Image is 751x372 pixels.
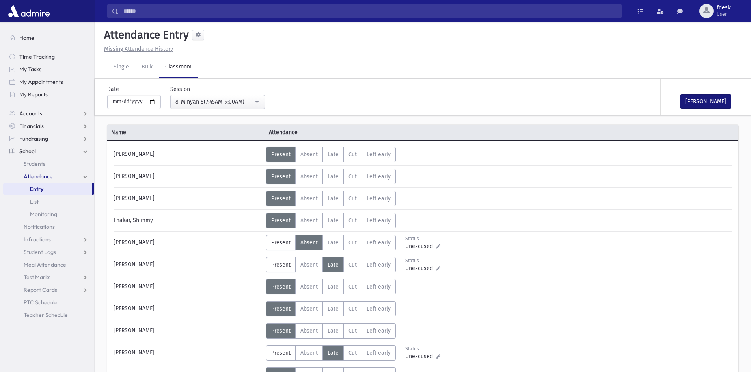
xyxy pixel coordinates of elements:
span: Present [271,350,291,356]
span: Present [271,305,291,312]
span: Absent [300,239,318,246]
span: Left early [367,195,391,202]
label: Session [170,85,190,93]
span: Absent [300,151,318,158]
a: Test Marks [3,271,94,283]
span: Late [328,239,339,246]
a: List [3,195,94,208]
span: Meal Attendance [24,261,66,268]
span: Cut [348,195,357,202]
a: Students [3,157,94,170]
span: Left early [367,217,391,224]
div: Status [405,235,440,242]
span: Cut [348,328,357,334]
span: Time Tracking [19,53,55,60]
span: Left early [367,173,391,180]
span: My Tasks [19,66,41,73]
span: fdesk [717,5,731,11]
div: Enakar, Shimmy [110,213,266,228]
div: [PERSON_NAME] [110,345,266,361]
a: Report Cards [3,283,94,296]
a: Home [3,31,94,44]
span: Left early [367,283,391,290]
span: Fundraising [19,135,48,142]
a: Fundraising [3,132,94,145]
a: Accounts [3,107,94,120]
span: Teacher Schedule [24,311,68,318]
span: Left early [367,239,391,246]
span: Attendance [24,173,53,180]
span: Absent [300,261,318,268]
span: Absent [300,305,318,312]
a: School [3,145,94,157]
a: Classroom [159,56,198,78]
a: Attendance [3,170,94,183]
a: Meal Attendance [3,258,94,271]
a: Student Logs [3,246,94,258]
span: Left early [367,305,391,312]
span: Student Logs [24,248,56,255]
div: Status [405,257,440,264]
span: Left early [367,328,391,334]
span: Present [271,239,291,246]
button: [PERSON_NAME] [680,94,731,109]
div: [PERSON_NAME] [110,147,266,162]
label: Date [107,85,119,93]
span: Late [328,173,339,180]
a: Bulk [135,56,159,78]
div: AttTypes [266,301,396,316]
input: Search [119,4,621,18]
a: My Appointments [3,76,94,88]
u: Missing Attendance History [104,46,173,52]
span: Present [271,217,291,224]
span: Test Marks [24,274,50,281]
img: AdmirePro [6,3,52,19]
span: Cut [348,350,357,356]
span: Home [19,34,34,41]
a: PTC Schedule [3,296,94,309]
div: AttTypes [266,147,396,162]
a: Missing Attendance History [101,46,173,52]
div: AttTypes [266,257,396,272]
span: Report Cards [24,286,57,293]
span: Absent [300,195,318,202]
span: Notifications [24,223,55,230]
a: Time Tracking [3,50,94,63]
span: Name [107,128,265,137]
span: Left early [367,261,391,268]
a: Financials [3,120,94,132]
span: Unexcused [405,264,436,272]
span: Absent [300,217,318,224]
span: Late [328,151,339,158]
span: Absent [300,328,318,334]
span: Present [271,195,291,202]
span: Monitoring [30,211,57,218]
button: 8-Minyan 8(7:45AM-9:00AM) [170,95,265,109]
span: Cut [348,305,357,312]
span: Left early [367,350,391,356]
span: Late [328,261,339,268]
span: Financials [19,122,44,130]
div: [PERSON_NAME] [110,191,266,206]
span: School [19,148,36,155]
div: 8-Minyan 8(7:45AM-9:00AM) [175,98,253,106]
a: Infractions [3,233,94,246]
div: [PERSON_NAME] [110,257,266,272]
div: [PERSON_NAME] [110,169,266,184]
span: User [717,11,731,17]
span: Cut [348,173,357,180]
span: My Reports [19,91,48,98]
span: Absent [300,350,318,356]
div: [PERSON_NAME] [110,235,266,250]
a: My Reports [3,88,94,101]
span: Cut [348,283,357,290]
span: Late [328,195,339,202]
span: Present [271,151,291,158]
a: Monitoring [3,208,94,220]
div: AttTypes [266,213,396,228]
div: AttTypes [266,279,396,294]
div: AttTypes [266,235,396,250]
span: Present [271,173,291,180]
h5: Attendance Entry [101,28,189,42]
span: Unexcused [405,242,436,250]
